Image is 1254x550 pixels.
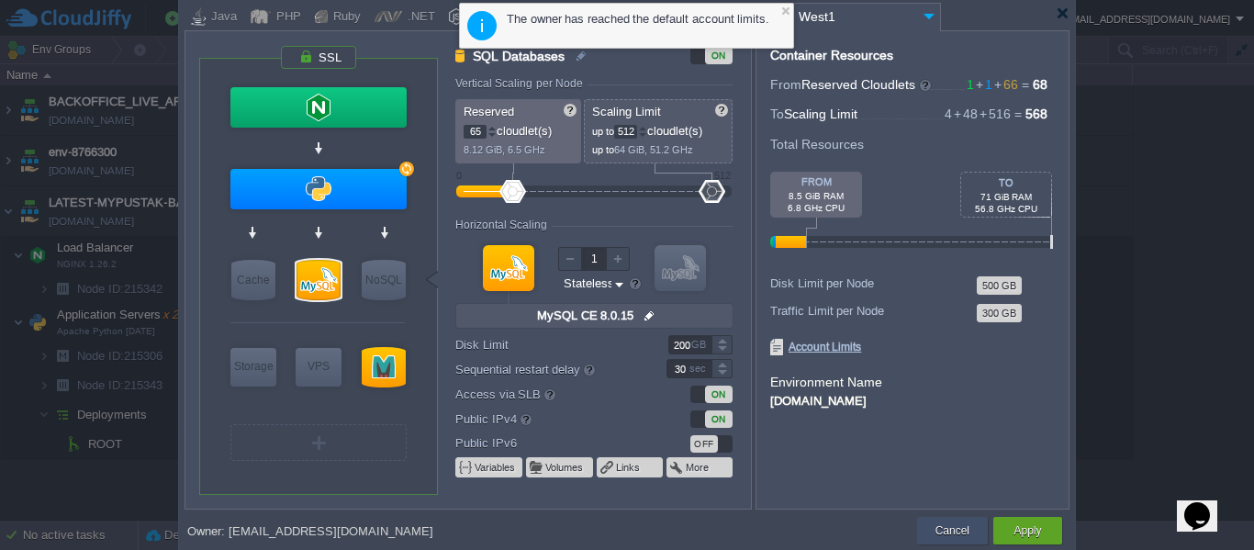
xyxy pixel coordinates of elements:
[978,107,989,121] span: +
[362,260,406,300] div: NoSQL Databases
[231,260,275,300] div: Cache
[614,144,693,155] span: 64 GiB, 51.2 GHz
[296,348,341,385] div: VPS
[1013,522,1041,540] button: Apply
[689,360,710,377] div: sec
[770,391,1055,408] div: [DOMAIN_NAME]
[296,348,341,387] div: Elastic VPS
[686,460,711,475] button: More
[1177,477,1236,532] iframe: chat widget
[770,134,864,154] span: Total Resources
[770,304,977,318] div: Traffic Limit per Node
[770,375,882,389] label: Environment Name
[992,77,1003,92] span: +
[945,107,952,121] span: 4
[328,4,361,31] div: Ruby
[455,433,642,453] label: Public IPv6
[770,276,977,290] div: Disk Limit per Node
[230,424,407,461] div: Create New Layer
[362,260,406,300] div: NoSQL
[464,105,514,118] span: Reserved
[690,435,718,453] div: OFF
[1025,107,1047,121] span: 568
[1011,107,1025,121] span: =
[992,77,1018,92] span: 66
[456,170,462,181] div: 0
[592,144,614,155] span: up to
[616,460,642,475] button: Links
[455,359,642,379] label: Sequential restart delay
[455,77,588,90] div: Vertical Scaling per Node
[402,4,435,31] div: .NET
[967,77,974,92] span: 1
[271,4,301,31] div: PHP
[206,4,237,31] div: Java
[475,460,517,475] button: Variables
[464,144,545,155] span: 8.12 GiB, 6.5 GHz
[801,77,933,92] span: Reserved Cloudlets
[464,119,575,139] p: cloudlet(s)
[714,170,731,181] div: 512
[507,10,784,28] div: The owner has reached the default account limits.
[455,335,642,354] label: Disk Limit
[592,126,614,137] span: up to
[455,409,642,429] label: Public IPv4
[770,176,862,187] div: FROM
[1033,77,1047,92] span: 68
[770,339,861,355] span: Account Limits
[1018,77,1033,92] span: =
[980,279,1019,292] button: 500 GB
[705,410,733,428] div: ON
[770,77,801,92] span: From
[455,219,552,231] div: Horizontal Scaling
[978,107,1011,121] span: 516
[455,384,642,404] label: Access via SLB
[691,336,710,354] div: GB
[230,169,407,209] div: Application Servers
[974,77,992,92] span: 1
[592,119,726,139] p: cloudlet(s)
[362,347,406,387] div: Cache 2
[705,47,733,64] div: ON
[592,105,661,118] span: Scaling Limit
[230,87,407,128] div: Load Balancer
[770,49,893,62] div: Container Resources
[297,260,341,300] div: SQL Databases
[187,524,433,538] div: Owner: [EMAIL_ADDRESS][DOMAIN_NAME]
[705,386,733,403] div: ON
[545,460,585,475] button: Volumes
[935,522,969,540] button: Cancel
[230,348,276,387] div: Storage Containers
[980,307,1019,320] button: 300 GB
[961,177,1051,188] div: TO
[974,77,985,92] span: +
[784,107,857,121] span: Scaling Limit
[952,107,978,121] span: 48
[230,348,276,385] div: Storage
[952,107,963,121] span: +
[770,107,784,121] span: To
